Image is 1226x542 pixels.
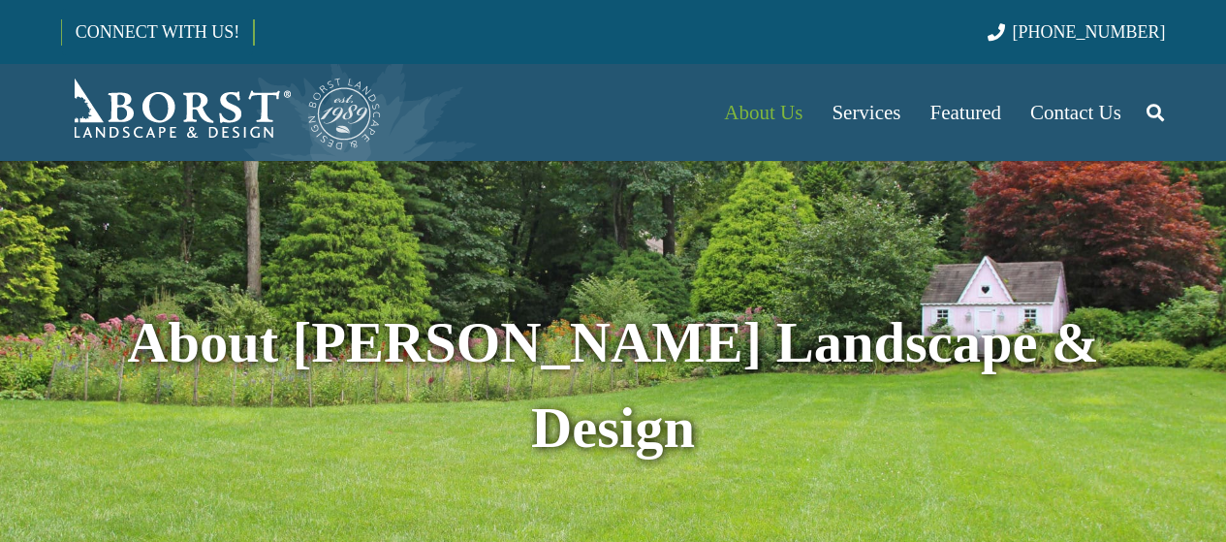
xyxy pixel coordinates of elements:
[1136,88,1175,137] a: Search
[62,9,253,55] a: CONNECT WITH US!
[930,101,1001,124] span: Featured
[988,22,1165,42] a: [PHONE_NUMBER]
[1030,101,1121,124] span: Contact Us
[709,64,817,161] a: About Us
[724,101,802,124] span: About Us
[916,64,1016,161] a: Featured
[832,101,900,124] span: Services
[817,64,915,161] a: Services
[127,311,1099,460] strong: About [PERSON_NAME] Landscape & Design
[1016,64,1136,161] a: Contact Us
[1013,22,1166,42] span: [PHONE_NUMBER]
[61,74,383,151] a: Borst-Logo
